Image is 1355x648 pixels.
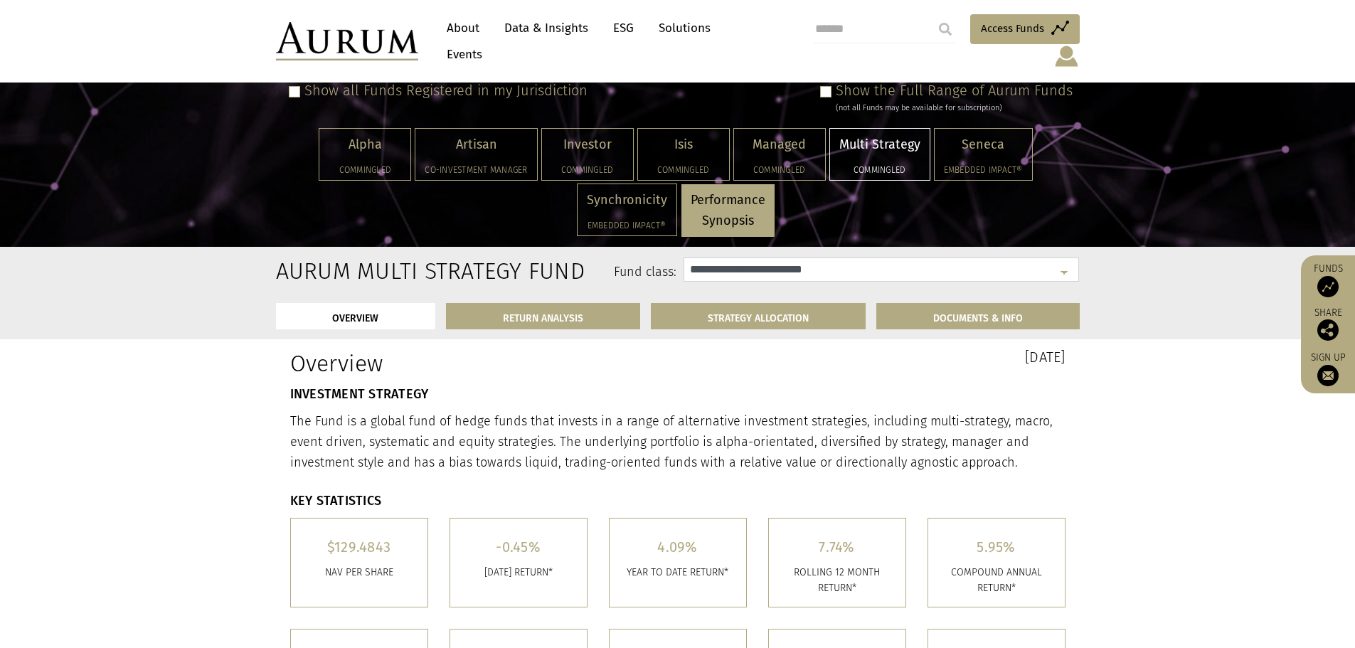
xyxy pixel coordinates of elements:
p: The Fund is a global fund of hedge funds that invests in a range of alternative investment strate... [290,411,1066,472]
a: Data & Insights [497,15,595,41]
p: COMPOUND ANNUAL RETURN* [939,565,1054,597]
a: Funds [1308,262,1348,297]
p: YEAR TO DATE RETURN* [620,565,735,580]
a: Solutions [652,15,718,41]
a: RETURN ANALYSIS [446,303,640,329]
a: DOCUMENTS & INFO [876,303,1080,329]
p: Artisan [425,134,527,155]
label: Show the Full Range of Aurum Funds [836,82,1073,99]
a: Events [440,41,482,68]
div: Share [1308,308,1348,341]
a: Access Funds [970,14,1080,44]
strong: KEY STATISTICS [290,493,382,509]
span: Access Funds [981,20,1044,37]
h5: Commingled [647,166,720,174]
h5: Embedded Impact® [944,166,1023,174]
img: Sign up to our newsletter [1317,365,1339,386]
p: ROLLING 12 MONTH RETURN* [780,565,895,597]
label: Fund class: [413,263,677,282]
h2: Aurum Multi Strategy Fund [276,257,392,285]
h5: 4.09% [620,540,735,554]
h5: 7.74% [780,540,895,554]
h5: 5.95% [939,540,1054,554]
strong: INVESTMENT STRATEGY [290,386,429,402]
p: Isis [647,134,720,155]
input: Submit [931,15,960,43]
p: Seneca [944,134,1023,155]
img: account-icon.svg [1053,44,1080,68]
p: Alpha [329,134,401,155]
h5: Commingled [839,166,920,174]
a: Sign up [1308,351,1348,386]
h5: Co-investment Manager [425,166,527,174]
a: ESG [606,15,641,41]
h5: Commingled [551,166,624,174]
h5: -0.45% [461,540,576,554]
h5: $129.4843 [302,540,417,554]
h3: [DATE] [689,350,1066,364]
h1: Overview [290,350,667,377]
label: Show all Funds Registered in my Jurisdiction [304,82,588,99]
p: Managed [743,134,816,155]
p: Performance Synopsis [691,190,765,231]
a: STRATEGY ALLOCATION [651,303,866,329]
a: About [440,15,487,41]
img: Aurum [276,22,418,60]
img: Share this post [1317,319,1339,341]
h5: Commingled [329,166,401,174]
p: Investor [551,134,624,155]
p: Multi Strategy [839,134,920,155]
p: Synchronicity [587,190,667,211]
img: Access Funds [1317,276,1339,297]
div: (not all Funds may be available for subscription) [836,102,1073,115]
p: Nav per share [302,565,417,580]
h5: Commingled [743,166,816,174]
h5: Embedded Impact® [587,221,667,230]
p: [DATE] RETURN* [461,565,576,580]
